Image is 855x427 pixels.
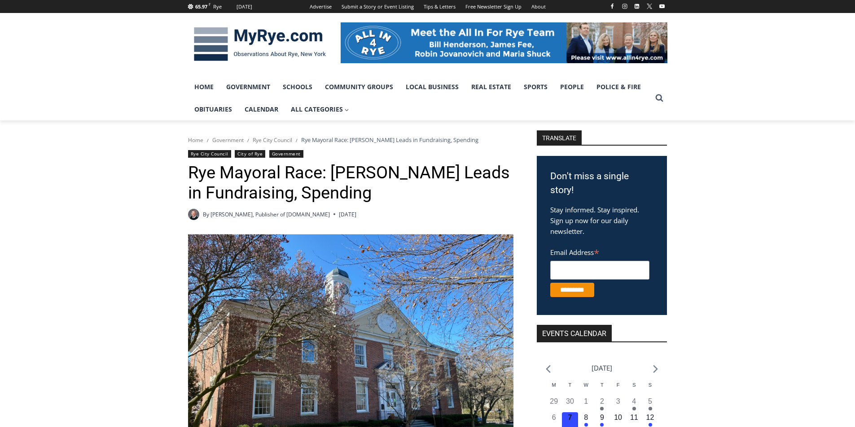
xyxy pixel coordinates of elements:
[291,104,349,114] span: All Categories
[653,365,658,373] a: Next month
[537,325,612,341] h2: Events Calendar
[632,397,636,405] time: 4
[188,209,199,220] a: Author image
[590,76,647,98] a: Police & Fire
[339,210,356,219] time: [DATE]
[554,76,590,98] a: People
[610,396,626,412] button: 3
[188,76,651,121] nav: Primary Navigation
[657,1,667,12] a: YouTube
[626,381,642,396] div: Saturday
[649,382,652,388] span: S
[209,2,210,7] span: F
[276,76,319,98] a: Schools
[600,414,604,421] time: 9
[188,136,203,144] a: Home
[210,211,330,218] a: [PERSON_NAME], Publisher of [DOMAIN_NAME]
[207,137,209,143] span: /
[235,150,265,158] a: City of Rye
[213,3,222,11] div: Rye
[188,150,231,158] a: Rye City Council
[285,98,355,121] a: All Categories
[301,136,478,144] span: Rye Mayoral Race: [PERSON_NAME] Leads in Fundraising, Spending
[188,21,332,68] img: MyRye.com
[584,414,588,421] time: 8
[584,423,588,427] em: Has events
[578,396,594,412] button: 1
[569,382,572,388] span: T
[220,76,276,98] a: Government
[253,136,292,144] a: Rye City Council
[614,414,622,421] time: 10
[649,423,652,427] em: Has events
[566,397,574,405] time: 30
[550,204,653,237] p: Stay informed. Stay inspired. Sign up now for our daily newsletter.
[203,210,209,219] span: By
[649,407,652,410] em: Has events
[610,381,626,396] div: Friday
[583,382,588,388] span: W
[195,3,207,10] span: 65.97
[648,397,652,405] time: 5
[237,3,252,11] div: [DATE]
[584,397,588,405] time: 1
[594,381,610,396] div: Thursday
[616,397,620,405] time: 3
[188,135,513,144] nav: Breadcrumbs
[578,381,594,396] div: Wednesday
[550,397,558,405] time: 29
[626,396,642,412] button: 4 Has events
[644,1,655,12] a: X
[631,1,642,12] a: Linkedin
[212,136,244,144] a: Government
[537,130,582,145] strong: TRANSLATE
[630,414,638,421] time: 11
[546,396,562,412] button: 29
[592,362,612,374] li: [DATE]
[550,243,649,259] label: Email Address
[646,414,654,421] time: 12
[247,137,249,143] span: /
[601,382,604,388] span: T
[562,396,578,412] button: 30
[546,381,562,396] div: Monday
[651,90,667,106] button: View Search Form
[607,1,618,12] a: Facebook
[188,76,220,98] a: Home
[600,407,604,410] em: Has events
[568,414,572,421] time: 7
[399,76,465,98] a: Local Business
[552,414,556,421] time: 6
[594,396,610,412] button: 2 Has events
[188,163,513,203] h1: Rye Mayoral Race: [PERSON_NAME] Leads in Fundraising, Spending
[546,365,551,373] a: Previous month
[642,396,658,412] button: 5 Has events
[600,397,604,405] time: 2
[619,1,630,12] a: Instagram
[617,382,620,388] span: F
[341,22,667,63] img: All in for Rye
[552,382,556,388] span: M
[642,381,658,396] div: Sunday
[238,98,285,121] a: Calendar
[517,76,554,98] a: Sports
[296,137,298,143] span: /
[269,150,303,158] a: Government
[465,76,517,98] a: Real Estate
[562,381,578,396] div: Tuesday
[600,423,604,427] em: Has events
[632,382,636,388] span: S
[188,98,238,121] a: Obituaries
[319,76,399,98] a: Community Groups
[632,407,636,410] em: Has events
[550,169,653,198] h3: Don't miss a single story!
